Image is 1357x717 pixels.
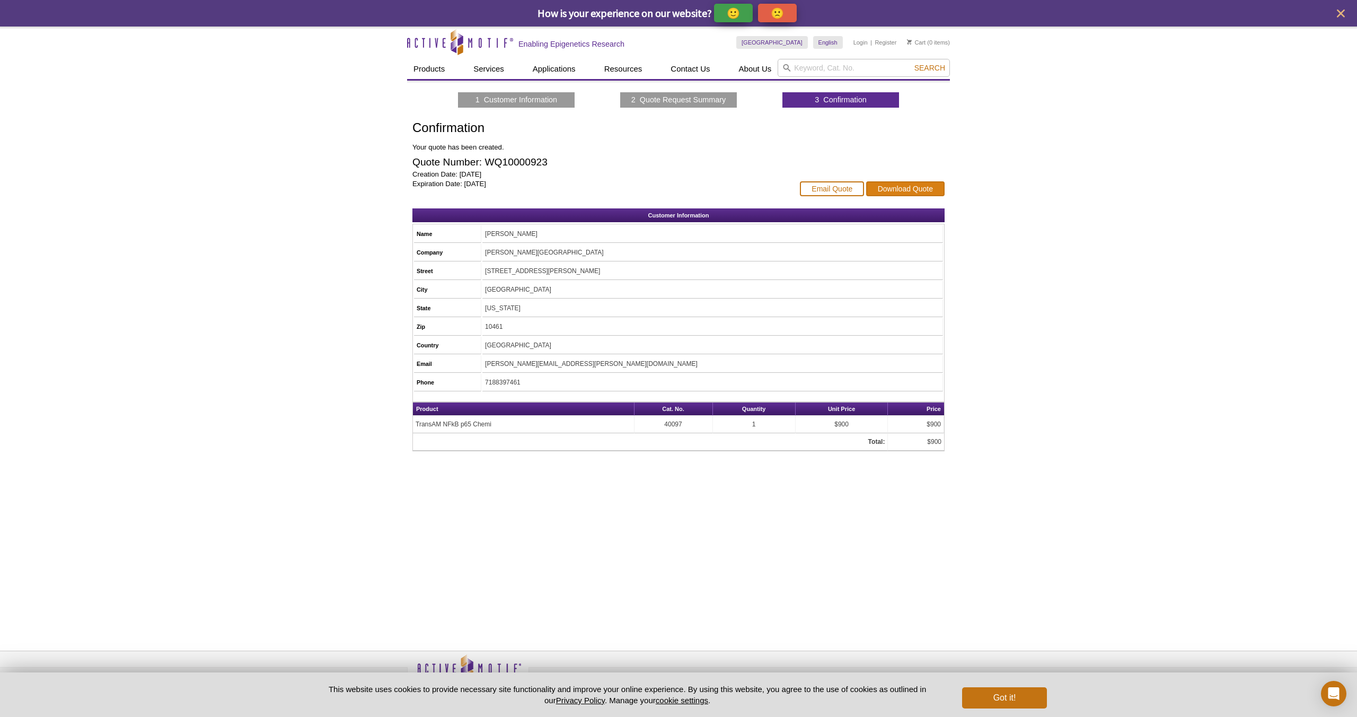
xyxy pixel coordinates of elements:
[413,416,635,433] td: TransAM NFkB p65 Chemi
[482,355,943,373] td: [PERSON_NAME][EMAIL_ADDRESS][PERSON_NAME][DOMAIN_NAME]
[815,95,867,104] a: 3 Confirmation
[796,403,888,416] th: Unit Price
[417,378,478,387] h5: Phone
[412,208,945,222] h2: Customer Information
[907,39,912,45] img: Your Cart
[631,95,726,104] a: 2 Quote Request Summary
[888,403,944,416] th: Price
[537,6,712,20] span: How is your experience on our website?
[413,403,635,416] th: Product
[813,36,843,49] a: English
[1321,681,1346,706] div: Open Intercom Messenger
[412,143,789,152] p: Your quote has been created.
[875,39,896,46] a: Register
[727,6,740,20] p: 🙂
[664,59,716,79] a: Contact Us
[733,59,778,79] a: About Us
[888,416,944,433] td: $900
[482,244,943,261] td: [PERSON_NAME][GEOGRAPHIC_DATA]
[482,300,943,317] td: [US_STATE]
[635,403,713,416] th: Cat. No.
[417,266,478,276] h5: Street
[475,95,557,104] a: 1 Customer Information
[467,59,510,79] a: Services
[482,281,943,299] td: [GEOGRAPHIC_DATA]
[310,684,945,706] p: This website uses cookies to provide necessary site functionality and improve your online experie...
[870,36,872,49] li: |
[526,59,582,79] a: Applications
[417,303,478,313] h5: State
[635,416,713,433] td: 40097
[598,59,649,79] a: Resources
[407,651,529,694] img: Active Motif,
[482,263,943,280] td: [STREET_ADDRESS][PERSON_NAME]
[831,670,911,693] table: Click to Verify - This site chose Symantec SSL for secure e-commerce and confidential communicati...
[962,687,1047,709] button: Got it!
[796,416,888,433] td: $900
[771,6,784,20] p: 🙁
[556,696,605,705] a: Privacy Policy
[907,39,926,46] a: Cart
[866,181,945,196] a: Download Quote
[482,318,943,336] td: 10461
[800,181,864,196] a: Email Quote
[417,322,478,331] h5: Zip
[482,225,943,243] td: [PERSON_NAME]
[778,59,950,77] input: Keyword, Cat. No.
[412,158,789,167] h2: Quote Number: WQ10000923
[407,59,451,79] a: Products
[417,248,478,257] h5: Company
[482,337,943,354] td: [GEOGRAPHIC_DATA]
[412,170,789,189] p: Creation Date: [DATE] Expiration Date: [DATE]
[736,36,808,49] a: [GEOGRAPHIC_DATA]
[853,39,868,46] a: Login
[713,403,796,416] th: Quantity
[888,433,944,451] td: $900
[417,229,478,239] h5: Name
[482,374,943,391] td: 7188397461
[656,696,708,705] button: cookie settings
[868,438,885,445] strong: Total:
[911,63,948,73] button: Search
[417,359,478,369] h5: Email
[907,36,950,49] li: (0 items)
[412,121,789,136] h1: Confirmation
[713,416,796,433] td: 1
[1334,7,1347,20] button: close
[417,340,478,350] h5: Country
[518,39,624,49] h2: Enabling Epigenetics Research
[914,64,945,72] span: Search
[417,285,478,294] h5: City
